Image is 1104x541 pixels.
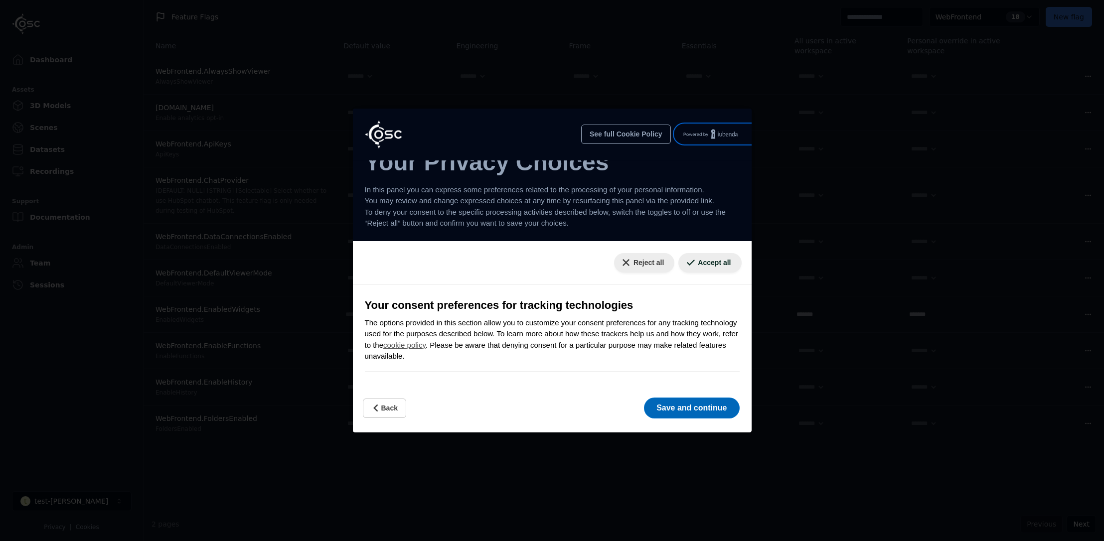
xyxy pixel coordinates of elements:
[365,144,740,180] h2: Your Privacy Choices
[675,125,752,143] a: iubenda - Cookie Policy and Cookie Compliance Management
[383,341,426,349] a: cookie policy
[590,129,662,139] span: See full Cookie Policy
[365,121,402,148] img: logo
[365,317,740,362] p: The options provided in this section allow you to customize your consent preferences for any trac...
[678,253,741,272] button: Accept all
[363,399,406,418] button: Back
[365,184,740,229] p: In this panel you can express some preferences related to the processing of your personal informa...
[365,297,740,313] h3: Your consent preferences for tracking technologies
[644,398,739,418] button: Save and continue
[614,253,674,272] button: Reject all
[581,125,671,144] button: See full Cookie Policy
